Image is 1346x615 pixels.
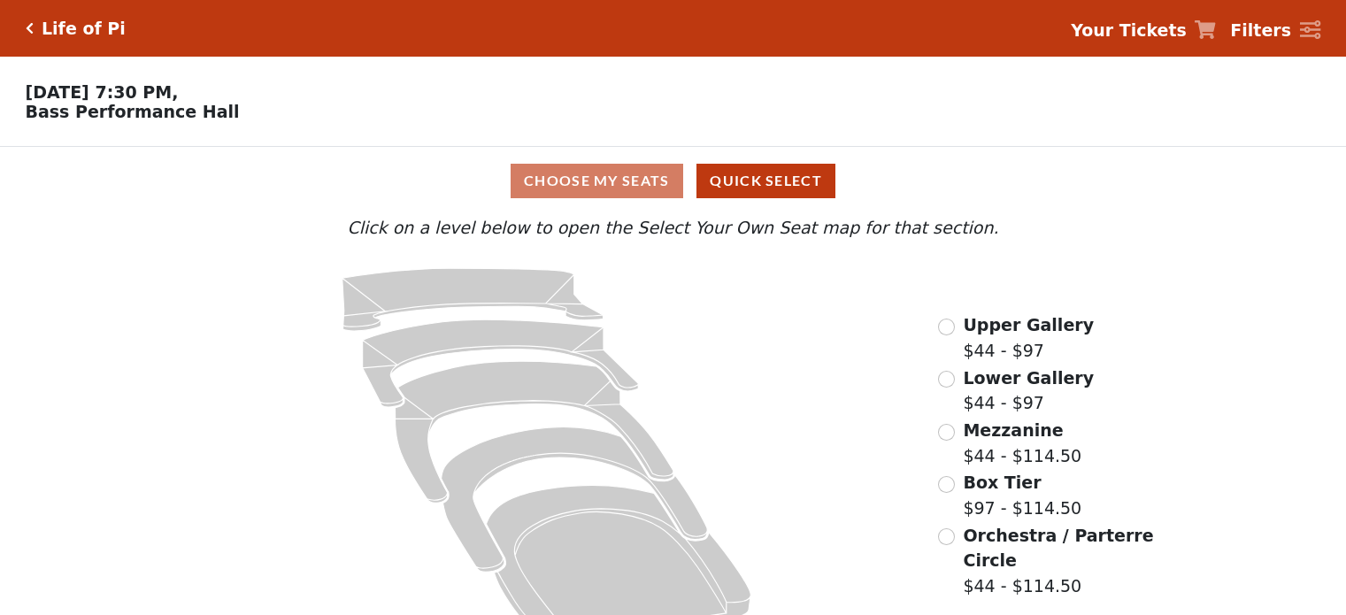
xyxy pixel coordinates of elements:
[963,473,1041,492] span: Box Tier
[963,315,1094,334] span: Upper Gallery
[963,312,1094,363] label: $44 - $97
[696,164,835,198] button: Quick Select
[963,420,1063,440] span: Mezzanine
[363,319,639,407] path: Lower Gallery - Seats Available: 53
[963,418,1081,468] label: $44 - $114.50
[26,22,34,35] a: Click here to go back to filters
[963,368,1094,388] span: Lower Gallery
[181,215,1165,241] p: Click on a level below to open the Select Your Own Seat map for that section.
[963,470,1081,520] label: $97 - $114.50
[1071,18,1216,43] a: Your Tickets
[342,268,604,331] path: Upper Gallery - Seats Available: 311
[963,526,1153,571] span: Orchestra / Parterre Circle
[42,19,126,39] h5: Life of Pi
[1071,20,1187,40] strong: Your Tickets
[963,365,1094,416] label: $44 - $97
[963,523,1156,599] label: $44 - $114.50
[1230,18,1320,43] a: Filters
[1230,20,1291,40] strong: Filters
